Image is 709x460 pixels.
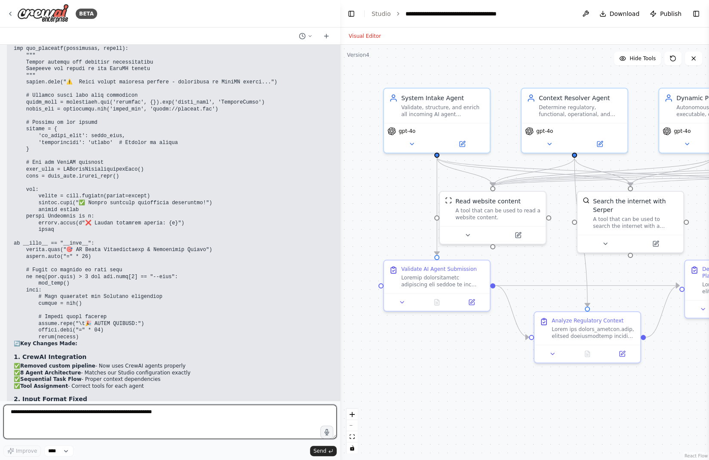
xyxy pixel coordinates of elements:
[570,157,592,306] g: Edge from 873adecb-e009-4ef0-ac52-9ba6dd812681 to e33e4b48-a2ee-420d-a5f6-b33b79f271d8
[371,10,391,17] a: Studio
[614,52,661,65] button: Hide Tools
[455,207,540,221] div: A tool that can be used to read a website content.
[646,281,679,341] g: Edge from e33e4b48-a2ee-420d-a5f6-b33b79f271d8 to 73e9a5be-2391-47f7-ac29-7bea03a434f6
[401,266,477,273] div: Validate AI Agent Submission
[20,383,68,389] strong: Tool Assignment
[383,88,491,153] div: System Intake AgentValidate, structure, and enrich all incoming AI agent submissions including UR...
[646,6,685,21] button: Publish
[401,104,485,118] div: Validate, structure, and enrich all incoming AI agent submissions including URLs, GitHub repos, m...
[660,9,681,18] span: Publish
[552,326,635,340] div: Lorem ips dolors_ametcon.adip, elitsed doeiusmodtemp incidid utlaboreet dol magnaaliquaeni admini...
[76,9,97,19] div: BETA
[383,260,491,312] div: Validate AI Agent SubmissionLoremip dolorsitametc adipiscing eli seddoe te inc Utlabore ET dolor ...
[433,157,635,186] g: Edge from a19ac298-4c8f-48c0-be42-e6acd85d4768 to e11026f1-89aa-48bf-b2cf-00c7733ccdfb
[347,442,358,454] button: toggle interactivity
[631,239,680,249] button: Open in side panel
[310,446,337,456] button: Send
[347,431,358,442] button: fit view
[371,9,502,18] nav: breadcrumb
[577,191,684,253] div: SerperDevToolSearch the internet with SerperA tool that can be used to search the internet with a...
[552,317,623,324] div: Analyze Regulatory Context
[3,445,41,457] button: Improve
[347,409,358,420] button: zoom in
[539,104,622,118] div: Determine regulatory, functional, operational, and domain-specific context of AI agents by interp...
[593,197,678,214] div: Search the internet with Serper
[16,448,37,454] span: Improve
[534,311,641,363] div: Analyze Regulatory ContextLorem ips dolors_ametcon.adip, elitsed doeiusmodtemp incidid utlaboreet...
[536,128,553,135] span: gpt-4o
[347,409,358,454] div: React Flow controls
[607,349,637,359] button: Open in side panel
[684,454,708,458] a: React Flow attribution
[344,31,386,41] button: Visual Editor
[17,4,69,23] img: Logo
[401,274,485,288] div: Loremip dolorsitametc adipiscing eli seddoe te inc Utlabore ET dolor magn aliqu://enimadmi.ven/, ...
[399,128,415,135] span: gpt-4o
[539,94,622,102] div: Context Resolver Agent
[610,9,640,18] span: Download
[313,448,326,454] span: Send
[345,8,357,20] button: Hide left sidebar
[433,157,497,186] g: Edge from a19ac298-4c8f-48c0-be42-e6acd85d4768 to 9fcf346f-d910-4258-9c03-2024cd9ab7b1
[583,197,589,204] img: SerperDevTool
[674,128,691,135] span: gpt-4o
[690,8,702,20] button: Show right sidebar
[20,376,82,382] strong: Sequential Task Flow
[295,31,316,41] button: Switch to previous chat
[347,420,358,431] button: zoom out
[629,55,656,62] span: Hide Tools
[494,230,542,240] button: Open in side panel
[433,157,441,255] g: Edge from a19ac298-4c8f-48c0-be42-e6acd85d4768 to db222599-6203-4e0b-a2a7-13a54692b925
[401,94,485,102] div: System Intake Agent
[455,197,521,205] div: Read website content
[569,349,606,359] button: No output available
[596,6,643,21] button: Download
[593,216,678,230] div: A tool that can be used to search the internet with a search_query. Supports different search typ...
[20,340,77,347] strong: Key Changes Made:
[439,191,546,245] div: ScrapeWebsiteToolRead website contentA tool that can be used to read a website content.
[445,197,452,204] img: ScrapeWebsiteTool
[457,297,486,307] button: Open in side panel
[347,52,369,58] div: Version 4
[521,88,628,153] div: Context Resolver AgentDetermine regulatory, functional, operational, and domain-specific context ...
[20,363,95,369] strong: Removed custom pipeline
[320,426,333,439] button: Click to speak your automation idea
[14,353,86,360] strong: 1. CrewAI Integration
[319,31,333,41] button: Start a new chat
[419,297,455,307] button: No output available
[14,396,87,402] strong: 2. Input Format Fixed
[575,139,624,149] button: Open in side panel
[495,281,679,290] g: Edge from db222599-6203-4e0b-a2a7-13a54692b925 to 73e9a5be-2391-47f7-ac29-7bea03a434f6
[495,281,529,341] g: Edge from db222599-6203-4e0b-a2a7-13a54692b925 to e33e4b48-a2ee-420d-a5f6-b33b79f271d8
[438,139,486,149] button: Open in side panel
[20,370,81,376] strong: 8 Agent Architecture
